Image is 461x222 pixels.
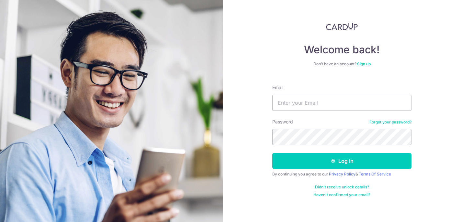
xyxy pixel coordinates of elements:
a: Privacy Policy [329,172,355,176]
a: Sign up [357,61,371,66]
h4: Welcome back! [272,43,411,56]
div: Don’t have an account? [272,61,411,67]
a: Terms Of Service [359,172,391,176]
label: Password [272,119,293,125]
button: Log in [272,153,411,169]
a: Didn't receive unlock details? [315,185,369,190]
a: Forgot your password? [369,120,411,125]
label: Email [272,84,283,91]
div: By continuing you agree to our & [272,172,411,177]
a: Haven't confirmed your email? [313,192,370,197]
img: CardUp Logo [326,23,358,30]
input: Enter your Email [272,95,411,111]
